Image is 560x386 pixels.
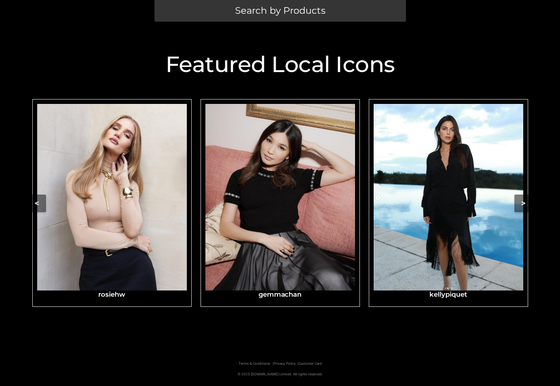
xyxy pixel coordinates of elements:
button: < [28,195,46,212]
a: gemmachangemmachan [201,99,360,307]
a: Privacy Policy | [274,362,298,366]
p: © 2025 [DOMAIN_NAME] Limited. All rights reserved. [28,371,533,378]
a: rosiehwrosiehw [32,99,192,307]
img: gemmachan [205,104,355,291]
h3: gemmachan [205,290,355,298]
h2: Featured Local Icons​ [28,54,533,76]
h3: kellypiquet [374,290,523,298]
a: Terms & Conditions | [239,362,274,366]
img: kellypiquet [374,104,523,291]
a: kellypiquetkellypiquet [369,99,528,307]
a: Customer Care [298,362,322,366]
h3: rosiehw [37,290,187,298]
div: Carousel Navigation [28,99,533,308]
span: Search by Products [235,6,325,15]
button: > [514,195,533,212]
img: rosiehw [37,104,187,291]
